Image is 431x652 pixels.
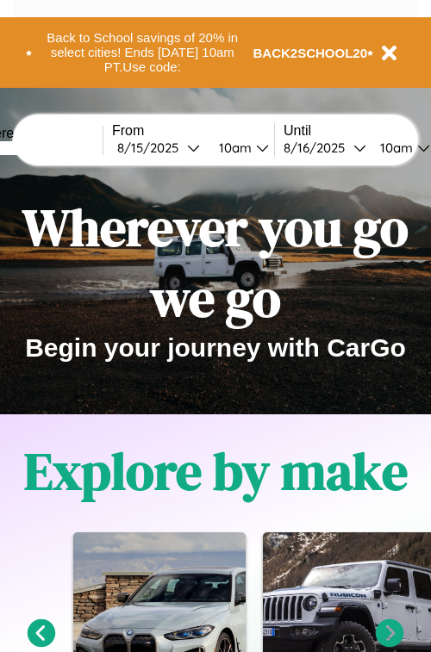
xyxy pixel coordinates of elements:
div: 10am [210,140,256,156]
h1: Explore by make [24,436,408,506]
div: 10am [372,140,417,156]
b: BACK2SCHOOL20 [253,46,368,60]
div: 8 / 15 / 2025 [117,140,187,156]
button: 8/15/2025 [112,139,205,157]
button: Back to School savings of 20% in select cities! Ends [DATE] 10am PT.Use code: [32,26,253,79]
div: 8 / 16 / 2025 [284,140,353,156]
button: 10am [205,139,274,157]
label: From [112,123,274,139]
